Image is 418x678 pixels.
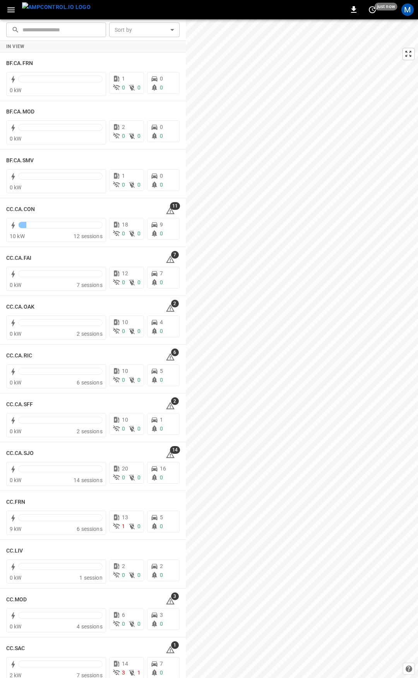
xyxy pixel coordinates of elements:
span: 0 [160,328,163,334]
span: 2 [171,300,179,307]
span: 0 kW [10,575,22,581]
span: 0 [137,621,140,627]
span: 0 [122,572,125,578]
span: 0 [137,279,140,285]
span: 0 [160,230,163,237]
span: 3 [160,612,163,618]
span: 0 [137,572,140,578]
span: 14 [170,446,180,454]
span: 3 [171,592,179,600]
span: 0 [160,621,163,627]
span: 7 sessions [77,282,103,288]
span: 12 sessions [74,233,103,239]
h6: CC.CA.CON [6,205,35,214]
span: 0 [160,669,163,676]
span: 0 [122,279,125,285]
span: 5 [160,368,163,374]
span: 0 [160,426,163,432]
span: 5 [160,514,163,520]
span: 10 [122,417,128,423]
span: 7 [171,251,179,259]
span: 4 sessions [77,623,103,630]
span: 0 [160,133,163,139]
span: 9 [160,221,163,228]
span: 0 [160,182,163,188]
span: 0 [137,426,140,432]
span: 0 [137,230,140,237]
span: 0 [122,84,125,91]
span: 0 [160,279,163,285]
span: 0 [137,84,140,91]
h6: CC.SAC [6,644,25,653]
span: 0 [122,474,125,481]
span: 12 [122,270,128,276]
h6: CC.CA.SJO [6,449,34,458]
h6: CC.MOD [6,596,27,604]
span: 1 [160,417,163,423]
span: 9 kW [10,526,22,532]
span: 10 [122,319,128,325]
span: 0 [160,572,163,578]
button: set refresh interval [366,3,379,16]
span: 0 [122,230,125,237]
span: 2 sessions [77,428,103,434]
span: 0 [122,133,125,139]
span: 1 [122,523,125,529]
span: 0 [137,133,140,139]
span: 13 [122,514,128,520]
span: 1 [122,76,125,82]
h6: BF.CA.MOD [6,108,34,116]
span: 4 [160,319,163,325]
span: 0 [160,377,163,383]
span: 1 [137,669,140,676]
span: 0 [137,328,140,334]
span: 0 kW [10,428,22,434]
span: 14 [122,661,128,667]
span: 0 [122,621,125,627]
span: 2 sessions [77,331,103,337]
h6: CC.CA.OAK [6,303,34,311]
span: 0 kW [10,477,22,483]
canvas: Map [186,19,418,678]
span: 0 [137,523,140,529]
span: 0 kW [10,184,22,191]
span: 0 [122,377,125,383]
span: 0 [122,426,125,432]
span: 0 kW [10,331,22,337]
span: 1 session [79,575,102,581]
span: 7 [160,661,163,667]
span: 10 kW [10,233,25,239]
span: 2 [122,124,125,130]
span: 0 kW [10,379,22,386]
span: 0 [160,523,163,529]
span: 0 [137,182,140,188]
span: 6 sessions [77,526,103,532]
span: 2 [171,397,179,405]
span: 1 [171,641,179,649]
span: 0 [122,182,125,188]
span: 11 [170,202,180,210]
h6: CC.LIV [6,547,23,555]
span: 3 [122,669,125,676]
span: 0 kW [10,87,22,93]
span: 0 [137,377,140,383]
span: 0 kW [10,623,22,630]
span: 0 [160,173,163,179]
span: just now [375,3,397,10]
h6: CC.FRN [6,498,26,506]
img: ampcontrol.io logo [22,2,91,12]
h6: BF.CA.SMV [6,156,34,165]
span: 0 [160,124,163,130]
span: 0 [137,474,140,481]
span: 14 sessions [74,477,103,483]
span: 1 [122,173,125,179]
h6: BF.CA.FRN [6,59,33,68]
strong: In View [6,44,25,49]
span: 2 [160,563,163,569]
span: 6 [171,348,179,356]
span: 6 [122,612,125,618]
span: 0 [160,474,163,481]
span: 7 [160,270,163,276]
span: 0 [122,328,125,334]
h6: CC.CA.SFF [6,400,33,409]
